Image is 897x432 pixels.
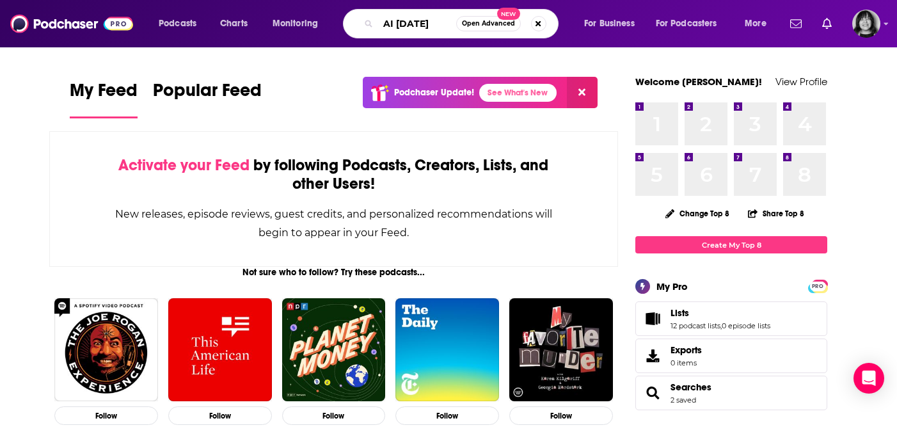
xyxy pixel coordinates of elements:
a: 2 saved [671,396,696,404]
a: Lists [671,307,770,319]
button: Follow [509,406,613,425]
button: open menu [647,13,736,34]
a: My Feed [70,79,138,118]
a: Lists [640,310,665,328]
p: Podchaser Update! [394,87,474,98]
a: Searches [671,381,711,393]
a: Exports [635,339,827,373]
span: Charts [220,15,248,33]
button: open menu [264,13,335,34]
div: My Pro [656,280,688,292]
a: Welcome [PERSON_NAME]! [635,76,762,88]
button: open menu [575,13,651,34]
a: View Profile [775,76,827,88]
span: Searches [635,376,827,410]
span: New [497,8,520,20]
a: PRO [810,281,825,291]
span: Popular Feed [153,79,262,109]
span: Exports [671,344,702,356]
a: See What's New [479,84,557,102]
span: Lists [635,301,827,336]
a: Create My Top 8 [635,236,827,253]
a: Charts [212,13,255,34]
button: Share Top 8 [747,201,805,226]
button: Follow [282,406,386,425]
span: Logged in as parkdalepublicity1 [852,10,880,38]
span: 0 items [671,358,702,367]
span: More [745,15,766,33]
span: , [720,321,722,330]
span: Lists [671,307,689,319]
div: New releases, episode reviews, guest credits, and personalized recommendations will begin to appe... [114,205,553,242]
div: Open Intercom Messenger [853,363,884,394]
img: Planet Money [282,298,386,402]
span: Activate your Feed [118,156,250,175]
span: PRO [810,282,825,291]
a: Popular Feed [153,79,262,118]
span: Exports [640,347,665,365]
button: Follow [54,406,158,425]
button: Follow [395,406,499,425]
a: 0 episode lists [722,321,770,330]
div: by following Podcasts, Creators, Lists, and other Users! [114,156,553,193]
img: My Favorite Murder with Karen Kilgariff and Georgia Hardstark [509,298,613,402]
span: For Podcasters [656,15,717,33]
a: Searches [640,384,665,402]
span: My Feed [70,79,138,109]
button: Show profile menu [852,10,880,38]
img: Podchaser - Follow, Share and Rate Podcasts [10,12,133,36]
button: open menu [150,13,213,34]
img: User Profile [852,10,880,38]
div: Not sure who to follow? Try these podcasts... [49,267,618,278]
img: The Daily [395,298,499,402]
span: Monitoring [273,15,318,33]
img: This American Life [168,298,272,402]
div: Search podcasts, credits, & more... [355,9,571,38]
button: Follow [168,406,272,425]
button: Open AdvancedNew [456,16,521,31]
input: Search podcasts, credits, & more... [378,13,456,34]
button: Change Top 8 [658,205,737,221]
span: Open Advanced [462,20,515,27]
span: For Business [584,15,635,33]
span: Podcasts [159,15,196,33]
a: Show notifications dropdown [785,13,807,35]
a: 12 podcast lists [671,321,720,330]
a: Show notifications dropdown [817,13,837,35]
button: open menu [736,13,782,34]
img: The Joe Rogan Experience [54,298,158,402]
